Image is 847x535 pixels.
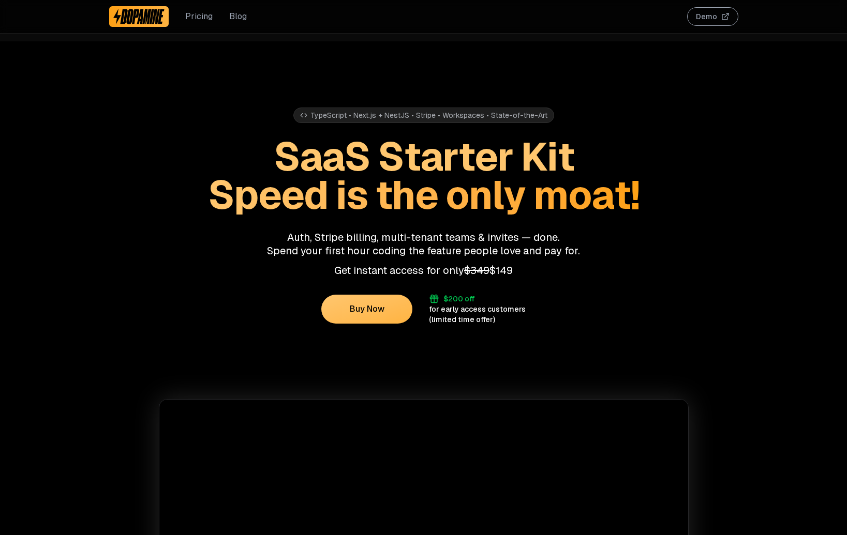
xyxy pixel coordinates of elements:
[429,304,526,314] div: for early access customers
[113,8,165,25] img: Dopamine
[687,7,738,26] button: Demo
[274,131,574,182] span: SaaS Starter Kit
[109,6,169,27] a: Dopamine
[109,231,738,257] p: Auth, Stripe billing, multi-tenant teams & invites — done. Spend your first hour coding the featu...
[229,10,247,23] a: Blog
[443,294,474,304] div: $200 off
[185,10,213,23] a: Pricing
[208,170,640,220] span: Speed is the only moat!
[109,264,738,277] p: Get instant access for only $149
[321,295,412,324] button: Buy Now
[429,314,495,325] div: (limited time offer)
[293,108,554,123] div: TypeScript • Next.js + NestJS • Stripe • Workspaces • State-of-the-Art
[464,264,489,277] span: $349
